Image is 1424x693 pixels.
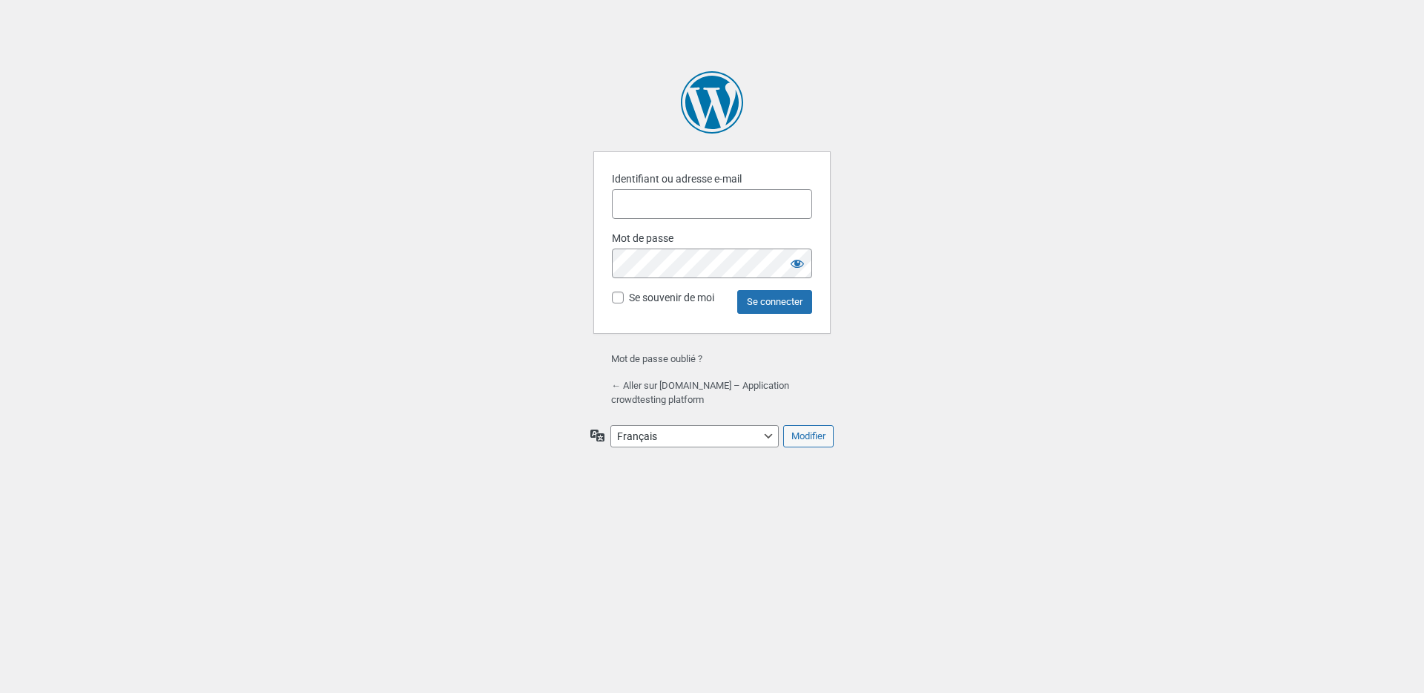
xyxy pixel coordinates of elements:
label: Mot de passe [612,231,673,246]
a: Propulsé par WordPress [681,71,743,134]
button: Afficher le mot de passe [782,249,812,278]
a: ← Aller sur [DOMAIN_NAME] – Application crowdtesting platform [611,380,789,406]
label: Se souvenir de moi [629,290,714,306]
a: Mot de passe oublié ? [611,353,702,364]
label: Identifiant ou adresse e-mail [612,171,742,187]
input: Modifier [783,425,834,447]
input: Se connecter [737,290,812,314]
